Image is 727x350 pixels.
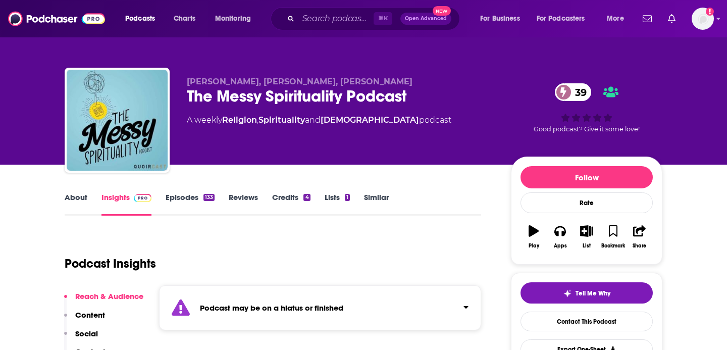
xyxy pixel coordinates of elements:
[633,243,646,249] div: Share
[627,219,653,255] button: Share
[64,310,105,329] button: Content
[303,194,310,201] div: 4
[75,291,143,301] p: Reach & Audience
[576,289,610,297] span: Tell Me Why
[565,83,592,101] span: 39
[639,10,656,27] a: Show notifications dropdown
[174,12,195,26] span: Charts
[374,12,392,25] span: ⌘ K
[134,194,151,202] img: Podchaser Pro
[583,243,591,249] div: List
[75,310,105,320] p: Content
[480,12,520,26] span: For Business
[257,115,258,125] span: ,
[75,329,98,338] p: Social
[521,219,547,255] button: Play
[574,219,600,255] button: List
[65,256,156,271] h1: Podcast Insights
[706,8,714,16] svg: Add a profile image
[229,192,258,216] a: Reviews
[364,192,389,216] a: Similar
[305,115,321,125] span: and
[258,115,305,125] a: Spirituality
[554,243,567,249] div: Apps
[101,192,151,216] a: InsightsPodchaser Pro
[521,312,653,331] a: Contact This Podcast
[473,11,533,27] button: open menu
[208,11,264,27] button: open menu
[534,125,640,133] span: Good podcast? Give it some love!
[400,13,451,25] button: Open AdvancedNew
[64,329,98,347] button: Social
[8,9,105,28] img: Podchaser - Follow, Share and Rate Podcasts
[530,11,600,27] button: open menu
[125,12,155,26] span: Podcasts
[521,282,653,304] button: tell me why sparkleTell Me Why
[664,10,680,27] a: Show notifications dropdown
[159,285,481,330] section: Click to expand status details
[118,11,168,27] button: open menu
[600,11,637,27] button: open menu
[187,114,451,126] div: A weekly podcast
[222,115,257,125] a: Religion
[187,77,412,86] span: [PERSON_NAME], [PERSON_NAME], [PERSON_NAME]
[405,16,447,21] span: Open Advanced
[215,12,251,26] span: Monitoring
[692,8,714,30] button: Show profile menu
[529,243,539,249] div: Play
[555,83,592,101] a: 39
[607,12,624,26] span: More
[563,289,572,297] img: tell me why sparkle
[521,192,653,213] div: Rate
[325,192,350,216] a: Lists1
[166,192,215,216] a: Episodes133
[298,11,374,27] input: Search podcasts, credits, & more...
[601,243,625,249] div: Bookmark
[600,219,626,255] button: Bookmark
[200,303,343,313] strong: Podcast may be on a hiatus or finished
[203,194,215,201] div: 133
[64,291,143,310] button: Reach & Audience
[67,70,168,171] img: The Messy Spirituality Podcast
[321,115,419,125] a: [DEMOGRAPHIC_DATA]
[65,192,87,216] a: About
[167,11,201,27] a: Charts
[272,192,310,216] a: Credits4
[433,6,451,16] span: New
[345,194,350,201] div: 1
[692,8,714,30] span: Logged in as megcassidy
[521,166,653,188] button: Follow
[547,219,573,255] button: Apps
[280,7,470,30] div: Search podcasts, credits, & more...
[537,12,585,26] span: For Podcasters
[511,77,662,139] div: 39Good podcast? Give it some love!
[692,8,714,30] img: User Profile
